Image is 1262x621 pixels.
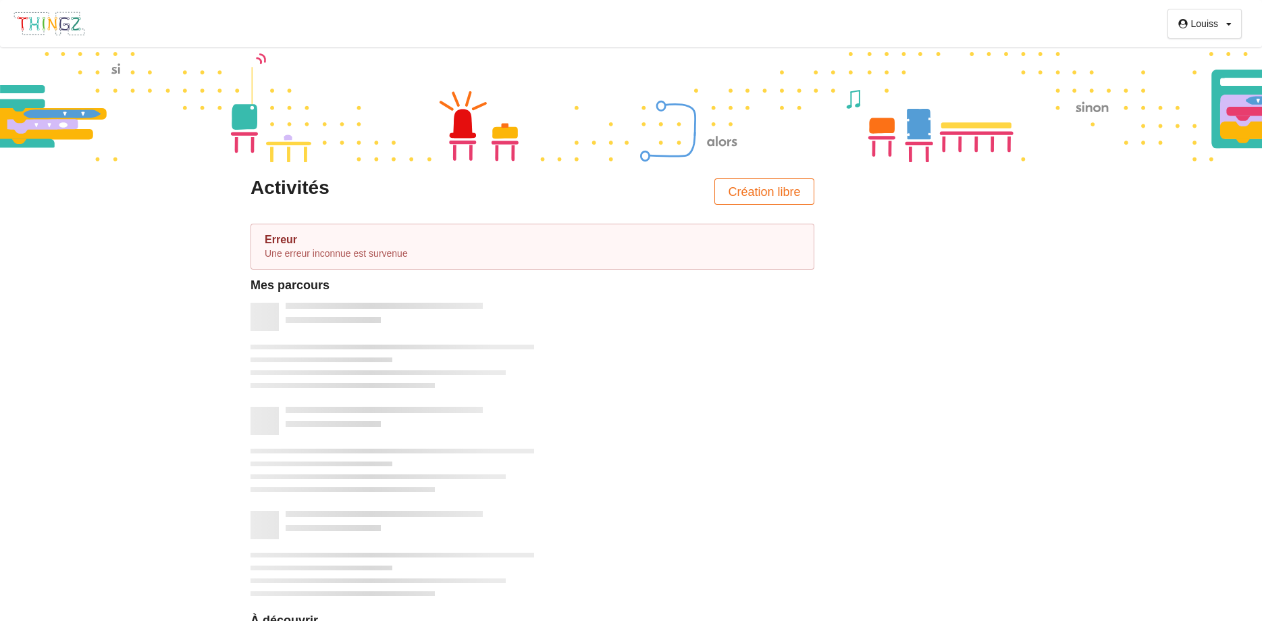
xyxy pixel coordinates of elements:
div: Activités [251,176,523,200]
div: Mes parcours [251,278,814,293]
div: Louiss [1191,19,1218,28]
button: Création libre [714,178,814,205]
div: Erreur [265,233,800,247]
img: thingz_logo.png [13,11,86,36]
p: Une erreur inconnue est survenue [265,247,800,260]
